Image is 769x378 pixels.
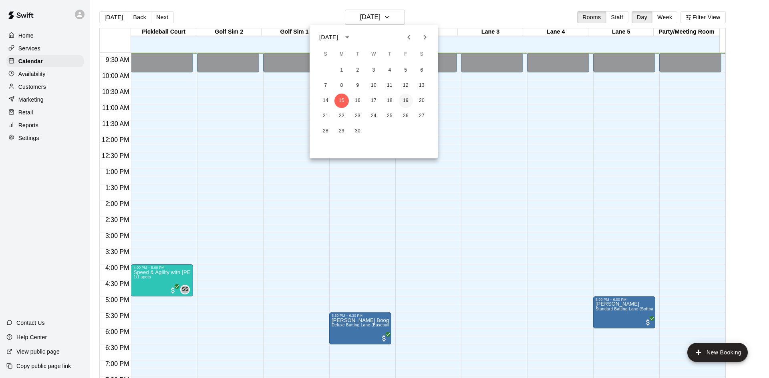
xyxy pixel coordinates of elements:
[417,29,433,45] button: Next month
[415,46,429,62] span: Saturday
[382,78,397,93] button: 11
[399,94,413,108] button: 19
[318,109,333,123] button: 21
[340,30,354,44] button: calendar view is open, switch to year view
[334,109,349,123] button: 22
[334,124,349,138] button: 29
[334,94,349,108] button: 15
[318,124,333,138] button: 28
[318,94,333,108] button: 14
[318,78,333,93] button: 7
[350,78,365,93] button: 9
[318,46,333,62] span: Sunday
[401,29,417,45] button: Previous month
[382,109,397,123] button: 25
[399,63,413,78] button: 5
[350,94,365,108] button: 16
[382,63,397,78] button: 4
[415,63,429,78] button: 6
[399,46,413,62] span: Friday
[334,46,349,62] span: Monday
[382,94,397,108] button: 18
[366,63,381,78] button: 3
[350,46,365,62] span: Tuesday
[350,63,365,78] button: 2
[350,124,365,138] button: 30
[334,63,349,78] button: 1
[366,109,381,123] button: 24
[366,46,381,62] span: Wednesday
[350,109,365,123] button: 23
[415,94,429,108] button: 20
[399,78,413,93] button: 12
[415,109,429,123] button: 27
[366,78,381,93] button: 10
[334,78,349,93] button: 8
[382,46,397,62] span: Thursday
[415,78,429,93] button: 13
[319,33,338,42] div: [DATE]
[366,94,381,108] button: 17
[399,109,413,123] button: 26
